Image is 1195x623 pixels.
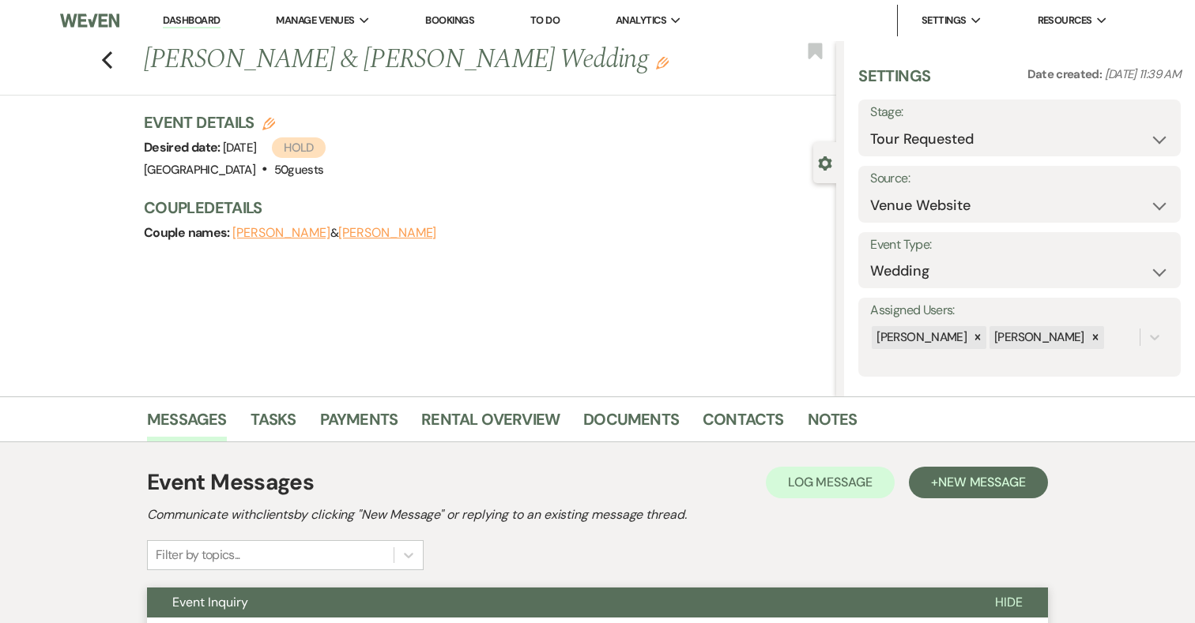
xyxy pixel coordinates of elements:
button: Event Inquiry [147,587,970,617]
span: [GEOGRAPHIC_DATA] [144,162,255,178]
button: [PERSON_NAME] [232,227,330,239]
h3: Settings [858,65,930,99]
h3: Event Details [144,111,326,133]
span: Resources [1038,13,1092,28]
h1: [PERSON_NAME] & [PERSON_NAME] Wedding [144,41,692,79]
button: Log Message [766,467,895,498]
a: To Do [530,13,560,27]
img: Weven Logo [60,4,119,37]
span: Date created: [1027,66,1105,82]
label: Assigned Users: [870,299,1169,322]
span: Couple names: [144,224,232,241]
span: Settings [922,13,967,28]
span: Analytics [616,13,666,28]
span: Log Message [788,474,873,490]
label: Stage: [870,101,1169,124]
a: Payments [320,407,398,441]
a: Rental Overview [421,407,560,441]
label: Event Type: [870,234,1169,257]
span: Desired date: [144,139,223,156]
h1: Event Messages [147,466,314,499]
span: Manage Venues [276,13,354,28]
button: Hide [970,587,1048,617]
span: 50 guests [274,162,324,178]
h2: Communicate with clients by clicking "New Message" or replying to an existing message thread. [147,505,1048,524]
a: Contacts [703,407,784,441]
a: Tasks [251,407,296,441]
a: Dashboard [163,13,220,28]
a: Notes [808,407,858,441]
h3: Couple Details [144,197,820,219]
button: Close lead details [818,155,832,170]
span: [DATE] [223,140,326,156]
a: Bookings [425,13,474,27]
span: Event Inquiry [172,594,248,610]
button: Edit [656,55,669,69]
span: Hide [995,594,1023,610]
span: New Message [938,474,1026,490]
span: Hold [272,137,325,158]
span: [DATE] 11:39 AM [1105,66,1181,82]
span: & [232,225,436,241]
a: Documents [583,407,679,441]
label: Source: [870,167,1169,190]
a: Messages [147,407,227,441]
div: Filter by topics... [156,546,240,565]
button: +New Message [909,467,1048,498]
button: [PERSON_NAME] [338,227,436,239]
div: [PERSON_NAME] [872,326,969,349]
div: [PERSON_NAME] [990,326,1087,349]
